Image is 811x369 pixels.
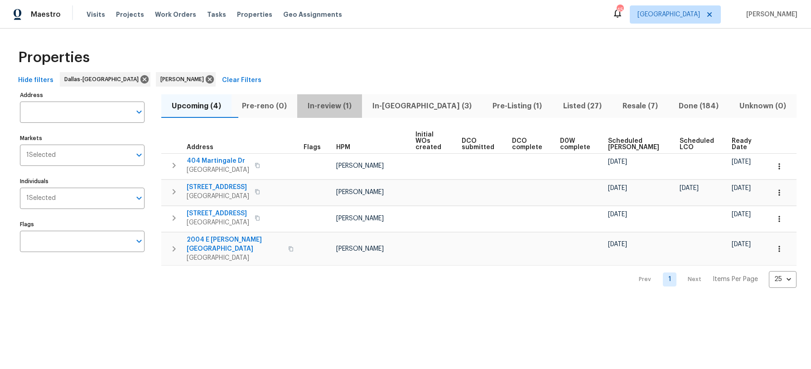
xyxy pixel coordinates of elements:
span: [DATE] [680,185,699,191]
span: 404 Martingale Dr [187,156,249,165]
span: [GEOGRAPHIC_DATA] [187,218,249,227]
span: Dallas-[GEOGRAPHIC_DATA] [64,75,142,84]
span: Address [187,144,213,151]
span: DCO complete [512,138,545,151]
span: DCO submitted [462,138,497,151]
span: Clear Filters [222,75,261,86]
span: Upcoming (4) [167,100,226,112]
span: Flags [304,144,321,151]
span: Scheduled LCO [680,138,716,151]
span: [DATE] [608,241,627,248]
p: Items Per Page [713,275,758,284]
label: Markets [20,136,145,141]
label: Address [20,92,145,98]
button: Open [133,149,145,161]
span: [DATE] [608,211,627,218]
span: In-review (1) [303,100,357,112]
span: D0W complete [560,138,593,151]
span: 2004 E [PERSON_NAME][GEOGRAPHIC_DATA] [187,235,283,253]
button: Open [133,235,145,248]
span: [STREET_ADDRESS] [187,183,249,192]
span: Ready Date [732,138,754,151]
span: [PERSON_NAME] [336,246,384,252]
span: 1 Selected [26,194,56,202]
button: Hide filters [14,72,57,89]
span: [DATE] [732,159,751,165]
label: Individuals [20,179,145,184]
span: HPM [336,144,350,151]
span: [PERSON_NAME] [336,215,384,222]
span: Geo Assignments [283,10,342,19]
div: [PERSON_NAME] [156,72,216,87]
span: Pre-reno (0) [237,100,292,112]
span: [PERSON_NAME] [160,75,208,84]
span: [DATE] [732,185,751,191]
button: Open [133,192,145,204]
a: Goto page 1 [663,272,676,286]
span: Initial WOs created [415,131,446,151]
div: 25 [769,267,797,291]
span: Pre-Listing (1) [488,100,547,112]
span: Listed (27) [558,100,607,112]
span: [DATE] [608,159,627,165]
nav: Pagination Navigation [630,271,797,288]
button: Clear Filters [218,72,265,89]
span: Resale (7) [618,100,663,112]
span: In-[GEOGRAPHIC_DATA] (3) [367,100,477,112]
span: Work Orders [155,10,196,19]
span: [GEOGRAPHIC_DATA] [187,165,249,175]
span: [PERSON_NAME] [743,10,797,19]
span: Properties [18,53,90,62]
span: Hide filters [18,75,53,86]
span: [GEOGRAPHIC_DATA] [187,192,249,201]
span: Done (184) [674,100,724,112]
span: [GEOGRAPHIC_DATA] [637,10,700,19]
span: Maestro [31,10,61,19]
span: Projects [116,10,144,19]
span: 1 Selected [26,151,56,159]
span: Tasks [207,11,226,18]
span: [STREET_ADDRESS] [187,209,249,218]
span: [DATE] [608,185,627,191]
button: Open [133,106,145,118]
span: [DATE] [732,241,751,248]
span: Scheduled [PERSON_NAME] [608,138,664,151]
div: Dallas-[GEOGRAPHIC_DATA] [60,72,150,87]
div: 45 [617,5,623,15]
label: Flags [20,222,145,227]
span: [GEOGRAPHIC_DATA] [187,253,283,262]
span: [PERSON_NAME] [336,189,384,195]
span: [DATE] [732,211,751,218]
span: [PERSON_NAME] [336,163,384,169]
span: Unknown (0) [734,100,791,112]
span: Visits [87,10,105,19]
span: Properties [237,10,272,19]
